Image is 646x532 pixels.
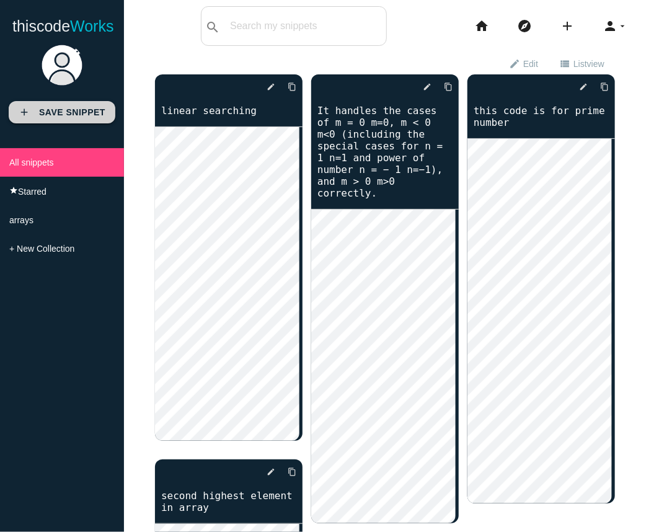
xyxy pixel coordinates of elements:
span: + New Collection [9,244,74,254]
a: second highest element in array [155,489,303,515]
span: view [587,59,604,69]
span: arrays [9,215,33,225]
a: editEdit [498,52,549,74]
i: arrow_drop_down [617,6,627,46]
span: Starred [18,187,46,197]
i: edit [579,76,588,98]
i: edit [267,76,275,98]
a: addSave Snippet [9,101,115,123]
i: content_copy [600,76,609,98]
i: edit [267,461,275,483]
i: search [205,7,220,47]
i: explore [517,6,532,46]
i: star [9,186,18,195]
a: edit [257,461,275,483]
i: content_copy [288,461,296,483]
a: edit [569,76,588,98]
a: Copy to Clipboard [278,76,296,98]
b: Save Snippet [39,107,105,117]
input: Search my snippets [224,13,386,39]
span: Works [70,17,113,35]
a: It handles the cases of m = 0 m=0, m < 0 m<0 (including the special cases for n = 1 n=1 and power... [311,104,459,200]
a: view_listListview [549,52,615,74]
a: Copy to Clipboard [434,76,453,98]
i: view_list [559,53,570,74]
i: edit [423,76,431,98]
i: edit [509,53,520,74]
i: home [474,6,489,46]
i: content_copy [444,76,453,98]
i: add [19,101,30,123]
a: edit [413,76,431,98]
a: thiscodeWorks [12,6,114,46]
i: add [560,6,575,46]
i: person [603,6,617,46]
span: Edit [523,53,538,74]
a: linear searching [155,104,303,118]
a: Copy to Clipboard [590,76,609,98]
span: List [573,53,604,74]
a: this code is for prime number [467,104,615,130]
i: content_copy [288,76,296,98]
a: edit [257,76,275,98]
img: user.png [40,43,84,87]
button: search [201,7,224,45]
span: All snippets [9,157,54,167]
a: Copy to Clipboard [278,461,296,483]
